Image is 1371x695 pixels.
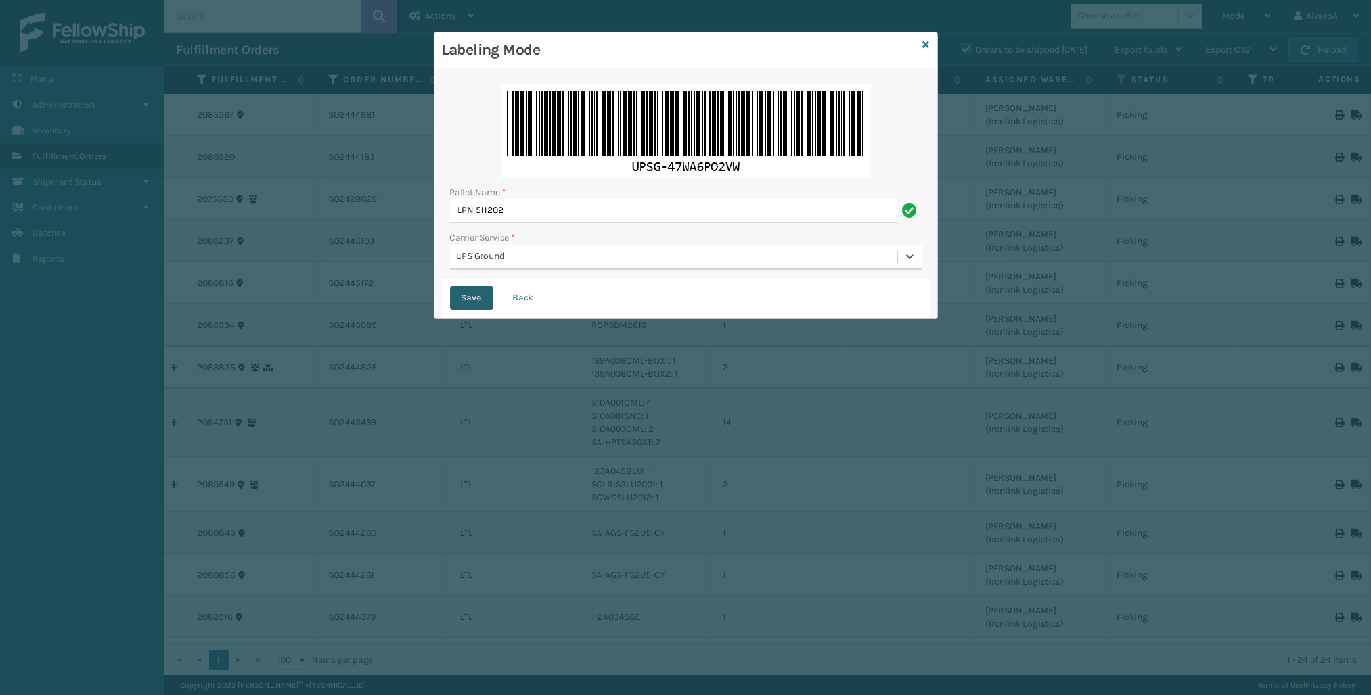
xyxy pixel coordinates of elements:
[457,250,899,264] div: UPS Ground
[450,231,516,245] label: Carrier Service
[450,185,506,199] label: Pallet Name
[450,286,493,310] button: Save
[501,84,871,178] img: K2bTUCRsAIGAEjcKIImNCcqGNtlhEwAkbACBiBc0LAhOacvG1bjYARMAJGwAicKAImNCfqWJtlBIyAETACRuCcEDChOSdv21Y...
[442,40,918,60] h3: Labeling Mode
[501,286,546,310] button: Back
